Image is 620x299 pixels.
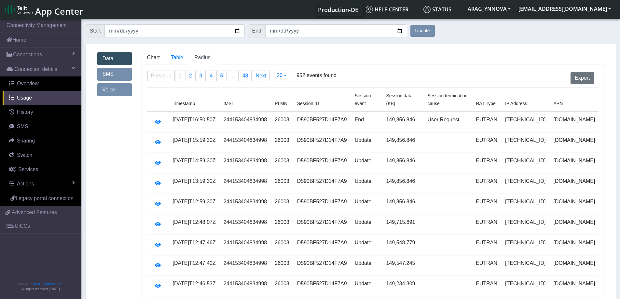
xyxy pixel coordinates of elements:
[17,95,32,101] span: Usage
[501,173,549,194] td: [TECHNICAL_ID]
[293,173,351,194] td: D590BF527D14F7A9
[18,167,38,172] span: Services
[472,255,501,276] td: EUTRAN
[271,235,293,255] td: 26003
[515,3,615,15] button: [EMAIL_ADDRESS][DOMAIN_NAME]
[271,194,293,214] td: 26003
[169,132,220,153] td: [DATE]T15:59:30Z
[147,71,270,81] ul: Pagination
[296,72,337,90] span: 952 events found
[351,255,382,276] td: Update
[14,65,57,73] span: Connection details
[382,173,424,194] td: 149,856.846
[151,73,171,78] span: Previous
[293,276,351,296] td: D590BF527D14F7A9
[472,153,501,173] td: EUTRAN
[366,6,408,13] span: Help center
[220,112,271,132] td: 244153404834998
[242,73,248,78] span: 48
[252,71,269,81] a: Next page
[271,173,293,194] td: 26003
[472,112,501,132] td: EUTRAN
[17,109,33,115] span: History
[549,214,599,235] td: [DOMAIN_NAME]
[169,112,220,132] td: [DATE]T16:50:50Z
[549,194,599,214] td: [DOMAIN_NAME]
[169,173,220,194] td: [DATE]T13:59:30Z
[351,132,382,153] td: Update
[3,105,81,119] a: History
[472,132,501,153] td: EUTRAN
[423,112,472,132] td: User Request
[382,194,424,214] td: 149,856.846
[382,214,424,235] td: 149,715.691
[318,6,358,14] span: Production-DE
[179,73,182,78] span: 1
[3,76,81,91] a: Overview
[363,3,421,16] a: Help center
[351,214,382,235] td: Update
[271,276,293,296] td: 26003
[386,93,413,106] span: Session data (KB)
[472,173,501,194] td: EUTRAN
[220,276,271,296] td: 244153404834998
[169,153,220,173] td: [DATE]T14:59:30Z
[549,276,599,296] td: [DOMAIN_NAME]
[410,25,435,37] button: Update
[271,112,293,132] td: 26003
[169,214,220,235] td: [DATE]T12:48:07Z
[501,194,549,214] td: [TECHNICAL_ID]
[3,119,81,134] a: SMS
[351,112,382,132] td: End
[549,255,599,276] td: [DOMAIN_NAME]
[17,138,35,143] span: Sharing
[355,93,371,106] span: Session event
[382,112,424,132] td: 149,856.846
[29,282,62,286] a: Telit IoT Solutions, Inc.
[382,276,424,296] td: 149,234.309
[220,173,271,194] td: 244153404834998
[472,214,501,235] td: EUTRAN
[220,73,223,78] span: 5
[17,181,34,186] span: Actions
[3,148,81,162] a: Switch
[97,83,132,96] a: Voice
[571,72,594,84] button: Export
[220,132,271,153] td: 244153404834998
[17,152,32,158] span: Switch
[293,153,351,173] td: D590BF527D14F7A9
[3,134,81,148] a: Sharing
[293,112,351,132] td: D590BF527D14F7A9
[12,209,57,216] span: Advanced Features
[293,132,351,153] td: D590BF527D14F7A9
[16,196,74,201] span: Legacy portal connection
[5,5,33,15] img: logo-telit-cinterion-gw-new.png
[351,153,382,173] td: Update
[147,55,160,60] span: Chart
[220,153,271,173] td: 244153404834998
[189,73,192,78] span: 2
[97,52,132,65] a: Data
[501,235,549,255] td: [TECHNICAL_ID]
[35,5,83,17] span: App Center
[275,101,287,106] span: PLMN
[224,101,233,106] span: IMSI
[271,132,293,153] td: 26003
[3,91,81,105] a: Usage
[476,101,496,106] span: RAT Type
[3,177,81,191] a: Actions
[472,276,501,296] td: EUTRAN
[549,132,599,153] td: [DOMAIN_NAME]
[271,255,293,276] td: 26003
[210,73,213,78] span: 4
[501,276,549,296] td: [TECHNICAL_ID]
[200,73,202,78] span: 3
[351,276,382,296] td: Update
[194,55,211,60] span: Radius
[293,235,351,255] td: D590BF527D14F7A9
[271,214,293,235] td: 26003
[173,101,195,106] span: Timestamp
[549,235,599,255] td: [DOMAIN_NAME]
[17,81,39,86] span: Overview
[3,162,81,177] a: Services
